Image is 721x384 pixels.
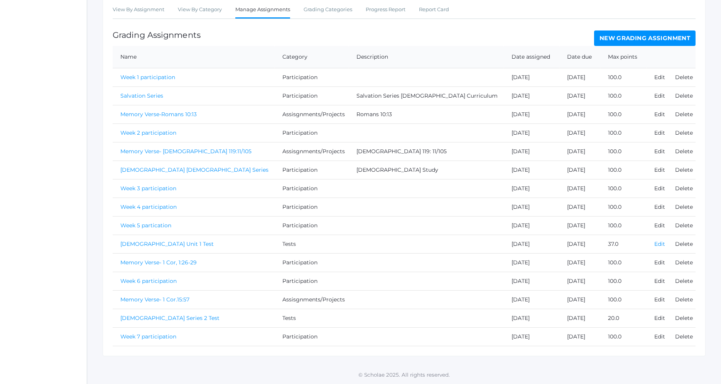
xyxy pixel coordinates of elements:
[654,111,665,118] a: Edit
[504,142,559,161] td: [DATE]
[419,2,449,17] a: Report Card
[675,315,693,321] a: Delete
[120,185,176,192] a: Week 3 participation
[113,30,201,39] h1: Grading Assignments
[120,333,176,340] a: Week 7 participation
[275,235,349,253] td: Tests
[120,111,197,118] a: Memory Verse-Romans 10:13
[654,203,665,210] a: Edit
[504,216,559,235] td: [DATE]
[559,290,601,309] td: [DATE]
[654,222,665,229] a: Edit
[349,161,504,179] td: [DEMOGRAPHIC_DATA] Study
[675,185,693,192] a: Delete
[559,105,601,123] td: [DATE]
[654,92,665,99] a: Edit
[120,296,189,303] a: Memory Verse- 1 Cor.15:57
[600,46,646,68] th: Max points
[600,86,646,105] td: 100.0
[559,46,601,68] th: Date due
[349,86,504,105] td: Salvation Series [DEMOGRAPHIC_DATA] Curriculum
[120,222,171,229] a: Week 5 partication
[600,179,646,198] td: 100.0
[178,2,222,17] a: View By Category
[559,198,601,216] td: [DATE]
[654,240,665,247] a: Edit
[559,123,601,142] td: [DATE]
[675,74,693,81] a: Delete
[120,148,252,155] a: Memory Verse- [DEMOGRAPHIC_DATA] 119:11/105
[600,68,646,86] td: 100.0
[559,68,601,86] td: [DATE]
[559,272,601,290] td: [DATE]
[600,327,646,346] td: 100.0
[275,327,349,346] td: Participation
[120,259,197,266] a: Memory Verse- 1 Cor, 1:26-29
[275,272,349,290] td: Participation
[600,309,646,327] td: 20.0
[675,92,693,99] a: Delete
[654,74,665,81] a: Edit
[504,309,559,327] td: [DATE]
[675,129,693,136] a: Delete
[600,198,646,216] td: 100.0
[120,74,175,81] a: Week 1 participation
[120,203,177,210] a: Week 4 participation
[675,240,693,247] a: Delete
[654,315,665,321] a: Edit
[275,46,349,68] th: Category
[275,142,349,161] td: Assisgnments/Projects
[675,296,693,303] a: Delete
[594,30,696,46] a: New Grading Assignment
[275,105,349,123] td: Assisgnments/Projects
[275,68,349,86] td: Participation
[654,166,665,173] a: Edit
[304,2,352,17] a: Grading Categories
[600,290,646,309] td: 100.0
[504,179,559,198] td: [DATE]
[275,309,349,327] td: Tests
[559,235,601,253] td: [DATE]
[275,123,349,142] td: Participation
[349,46,504,68] th: Description
[113,46,275,68] th: Name
[349,105,504,123] td: Romans 10:13
[275,86,349,105] td: Participation
[504,253,559,272] td: [DATE]
[113,2,164,17] a: View By Assignment
[600,142,646,161] td: 100.0
[120,277,177,284] a: Week 6 participation
[120,129,176,136] a: Week 2 participation
[559,327,601,346] td: [DATE]
[275,290,349,309] td: Assisgnments/Projects
[654,259,665,266] a: Edit
[654,296,665,303] a: Edit
[275,198,349,216] td: Participation
[504,272,559,290] td: [DATE]
[600,216,646,235] td: 100.0
[559,309,601,327] td: [DATE]
[504,105,559,123] td: [DATE]
[654,277,665,284] a: Edit
[600,235,646,253] td: 37.0
[120,240,214,247] a: [DEMOGRAPHIC_DATA] Unit 1 Test
[675,259,693,266] a: Delete
[504,290,559,309] td: [DATE]
[600,253,646,272] td: 100.0
[235,2,290,19] a: Manage Assignments
[504,123,559,142] td: [DATE]
[349,142,504,161] td: [DEMOGRAPHIC_DATA] 119: 11/105
[87,371,721,379] p: © Scholae 2025. All rights reserved.
[504,86,559,105] td: [DATE]
[675,222,693,229] a: Delete
[275,216,349,235] td: Participation
[654,129,665,136] a: Edit
[366,2,405,17] a: Progress Report
[559,161,601,179] td: [DATE]
[275,161,349,179] td: Participation
[120,315,220,321] a: [DEMOGRAPHIC_DATA] Series 2 Test
[504,198,559,216] td: [DATE]
[504,235,559,253] td: [DATE]
[275,179,349,198] td: Participation
[559,86,601,105] td: [DATE]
